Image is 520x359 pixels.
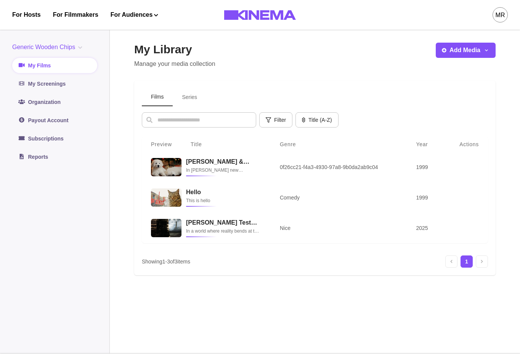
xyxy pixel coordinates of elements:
p: 1999 [416,163,433,171]
p: 1999 [416,194,433,201]
p: This is hello [186,197,262,204]
img: Allan & Suzi [151,158,181,176]
h3: Hello [186,188,262,196]
p: In [PERSON_NAME] new documentary, the shop owners and best friends reminisce about how [US_STATE]... [186,166,262,174]
a: Organization [12,94,97,110]
p: 0f26cc21-f4a3-4930-97a8-9b0da2ab9c04 [280,163,398,171]
th: Preview [142,137,181,152]
th: Genre [271,137,407,152]
a: Subscriptions [12,131,97,146]
button: Series [173,88,206,106]
h3: [PERSON_NAME] Test Film [186,219,262,226]
a: Payout Account [12,113,97,128]
a: For Filmmakers [53,10,98,19]
p: Showing 1 - 3 of 3 items [142,258,190,266]
p: In a world where reality bends at the edges of consciousness, "[PERSON_NAME] Test Film" follows t... [186,227,262,235]
div: MR [496,11,505,20]
p: Comedy [280,194,398,201]
button: For Audiences [111,10,158,19]
button: Films [142,88,173,106]
th: Actions [442,137,488,152]
h3: [PERSON_NAME] & [PERSON_NAME] [186,158,262,165]
div: Next page [476,255,488,268]
img: Rish Test Film [151,219,181,237]
div: Previous page [445,255,457,268]
div: Current page, page 1 [461,255,473,268]
th: Title [181,137,271,152]
button: Generic Wooden Chips [12,43,85,52]
a: Reports [12,149,97,164]
a: My Screenings [12,76,97,91]
button: Title (A-Z) [295,112,338,128]
button: Add Media [436,43,496,58]
button: Filter [259,112,292,128]
h2: My Library [134,43,215,56]
a: For Hosts [12,10,41,19]
th: Year [407,137,442,152]
img: Hello [151,188,181,207]
a: My Films [12,58,97,73]
p: 2025 [416,224,433,232]
p: Nice [280,224,398,232]
p: Manage your media collection [134,59,215,69]
nav: pagination navigation [445,255,488,268]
